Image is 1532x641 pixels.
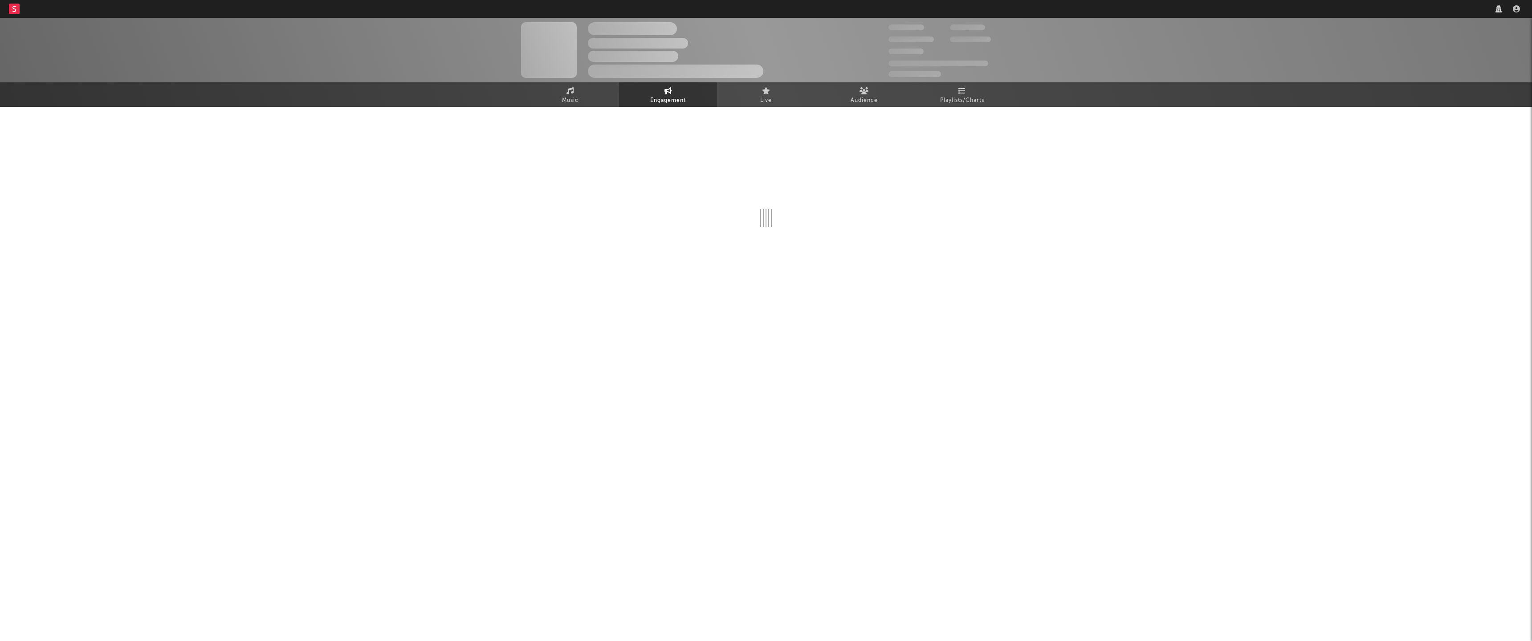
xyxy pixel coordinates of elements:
[940,95,984,106] span: Playlists/Charts
[888,49,924,54] span: 100.000
[562,95,579,106] span: Music
[760,95,772,106] span: Live
[950,37,991,42] span: 1.000.000
[950,24,985,30] span: 100.000
[888,24,924,30] span: 300.000
[888,37,934,42] span: 50.000.000
[815,82,913,107] a: Audience
[888,61,988,66] span: 50.000.000 Monthly Listeners
[521,82,619,107] a: Music
[851,95,878,106] span: Audience
[650,95,686,106] span: Engagement
[717,82,815,107] a: Live
[888,71,941,77] span: Jump Score: 85.0
[913,82,1011,107] a: Playlists/Charts
[619,82,717,107] a: Engagement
